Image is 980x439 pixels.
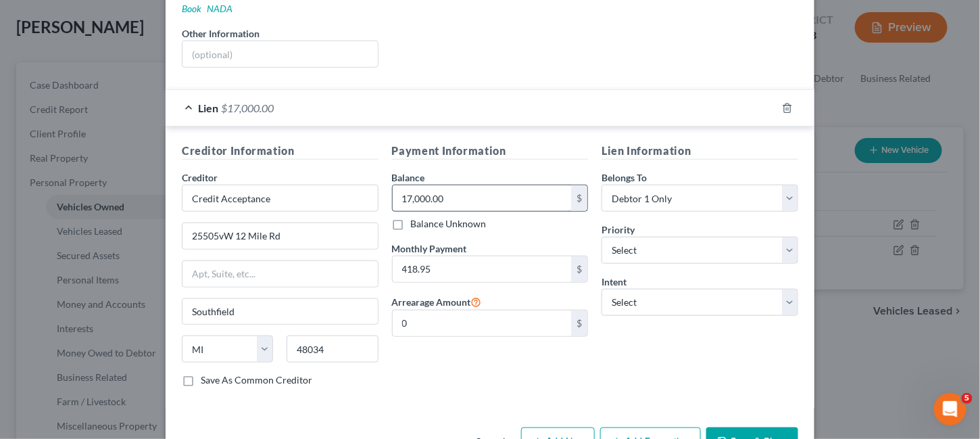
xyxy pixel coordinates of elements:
[571,256,587,282] div: $
[602,275,627,289] label: Intent
[287,336,378,363] input: Enter zip...
[602,224,635,235] span: Priority
[962,393,973,404] span: 5
[411,217,487,231] label: Balance Unknown
[182,299,378,325] input: Enter city...
[182,41,378,67] input: (optional)
[571,310,587,336] div: $
[198,101,218,114] span: Lien
[392,170,425,185] label: Balance
[182,172,218,183] span: Creditor
[392,294,482,310] label: Arrearage Amount
[393,256,572,282] input: 0.00
[201,373,312,387] label: Save As Common Creditor
[393,185,572,211] input: 0.00
[207,3,232,14] a: NADA
[182,223,378,249] input: Enter address...
[602,172,647,183] span: Belongs To
[393,310,572,336] input: 0.00
[934,393,966,425] iframe: Intercom live chat
[392,143,589,160] h5: Payment Information
[392,241,467,256] label: Monthly Payment
[182,261,378,287] input: Apt, Suite, etc...
[221,101,274,114] span: $17,000.00
[182,26,260,41] label: Other Information
[571,185,587,211] div: $
[182,143,378,160] h5: Creditor Information
[602,143,798,160] h5: Lien Information
[182,185,378,212] input: Search creditor by name...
